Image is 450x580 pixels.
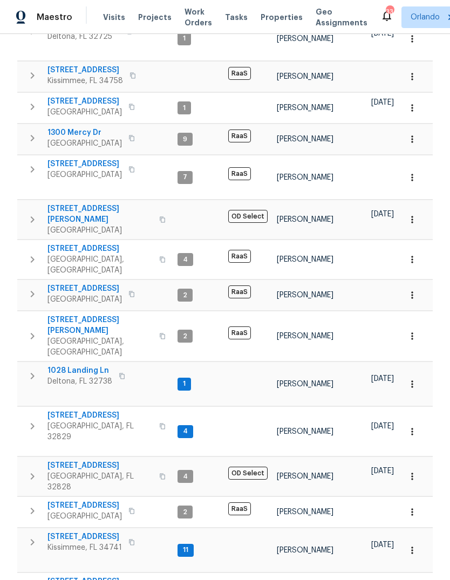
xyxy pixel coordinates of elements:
span: RaaS [228,250,251,263]
span: [STREET_ADDRESS] [47,500,122,511]
span: [STREET_ADDRESS] [47,159,122,169]
span: [PERSON_NAME] [277,428,333,435]
span: [STREET_ADDRESS] [47,96,122,107]
span: [DATE] [371,375,394,383]
span: RaaS [228,326,251,339]
span: [PERSON_NAME] [277,380,333,388]
span: Maestro [37,12,72,23]
span: [PERSON_NAME] [277,473,333,480]
span: Projects [138,12,172,23]
span: Deltona, FL 32738 [47,376,112,387]
span: [GEOGRAPHIC_DATA] [47,225,153,236]
span: 2 [179,291,192,300]
span: 1 [179,34,190,43]
div: 33 [386,6,393,17]
span: OD Select [228,210,268,223]
span: [GEOGRAPHIC_DATA], [GEOGRAPHIC_DATA] [47,336,153,358]
span: RaaS [228,167,251,180]
span: [DATE] [371,541,394,549]
span: [DATE] [371,30,394,37]
span: [PERSON_NAME] [277,73,333,80]
span: [STREET_ADDRESS] [47,65,123,76]
span: [STREET_ADDRESS] [47,243,153,254]
span: [GEOGRAPHIC_DATA] [47,169,122,180]
span: Orlando [411,12,440,23]
span: RaaS [228,502,251,515]
span: [STREET_ADDRESS] [47,531,122,542]
span: [PERSON_NAME] [277,291,333,299]
span: Kissimmee, FL 34758 [47,76,123,86]
span: Kissimmee, FL 34741 [47,542,122,553]
span: 4 [179,472,192,481]
span: 1300 Mercy Dr [47,127,122,138]
span: [PERSON_NAME] [277,135,333,143]
span: [DATE] [371,467,394,475]
span: [GEOGRAPHIC_DATA], [GEOGRAPHIC_DATA] [47,254,153,276]
span: Work Orders [185,6,212,28]
span: [STREET_ADDRESS][PERSON_NAME] [47,315,153,336]
span: Visits [103,12,125,23]
span: [PERSON_NAME] [277,174,333,181]
span: [PERSON_NAME] [277,35,333,43]
span: [GEOGRAPHIC_DATA] [47,511,122,522]
span: [DATE] [371,422,394,430]
span: [PERSON_NAME] [277,216,333,223]
span: [STREET_ADDRESS] [47,460,153,471]
span: 1028 Landing Ln [47,365,112,376]
span: 1 [179,379,190,388]
span: OD Select [228,467,268,480]
span: 11 [179,545,193,555]
span: 2 [179,332,192,341]
span: 2 [179,508,192,517]
span: 7 [179,173,192,182]
span: 1 [179,104,190,113]
span: [STREET_ADDRESS] [47,410,153,421]
span: [STREET_ADDRESS][PERSON_NAME] [47,203,153,225]
span: Tasks [225,13,248,21]
span: [PERSON_NAME] [277,104,333,112]
span: Properties [261,12,303,23]
span: [GEOGRAPHIC_DATA] [47,294,122,305]
span: 4 [179,427,192,436]
span: [DATE] [371,210,394,218]
span: Deltona, FL 32725 [47,31,119,42]
span: [DATE] [371,99,394,106]
span: RaaS [228,285,251,298]
span: Geo Assignments [316,6,367,28]
span: [GEOGRAPHIC_DATA], FL 32829 [47,421,153,442]
span: [PERSON_NAME] [277,547,333,554]
span: RaaS [228,67,251,80]
span: [GEOGRAPHIC_DATA] [47,138,122,149]
span: [GEOGRAPHIC_DATA] [47,107,122,118]
span: 4 [179,255,192,264]
span: [GEOGRAPHIC_DATA], FL 32828 [47,471,153,493]
span: 9 [179,135,192,144]
span: [PERSON_NAME] [277,332,333,340]
span: [STREET_ADDRESS] [47,283,122,294]
span: [PERSON_NAME] [277,256,333,263]
span: [PERSON_NAME] [277,508,333,516]
span: RaaS [228,129,251,142]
